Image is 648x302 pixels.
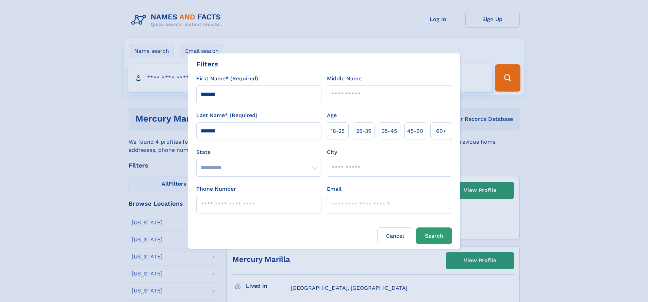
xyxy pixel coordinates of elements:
button: Search [416,227,452,244]
span: 25‑35 [356,127,371,135]
label: Cancel [377,227,413,244]
div: Filters [196,59,218,69]
label: Email [327,185,342,193]
label: Middle Name [327,75,362,83]
label: First Name* (Required) [196,75,258,83]
label: City [327,148,337,156]
span: 60+ [436,127,446,135]
label: Age [327,111,337,120]
label: State [196,148,321,156]
span: 18‑25 [331,127,345,135]
label: Last Name* (Required) [196,111,257,120]
label: Phone Number [196,185,236,193]
span: 45‑60 [407,127,423,135]
span: 35‑45 [382,127,397,135]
